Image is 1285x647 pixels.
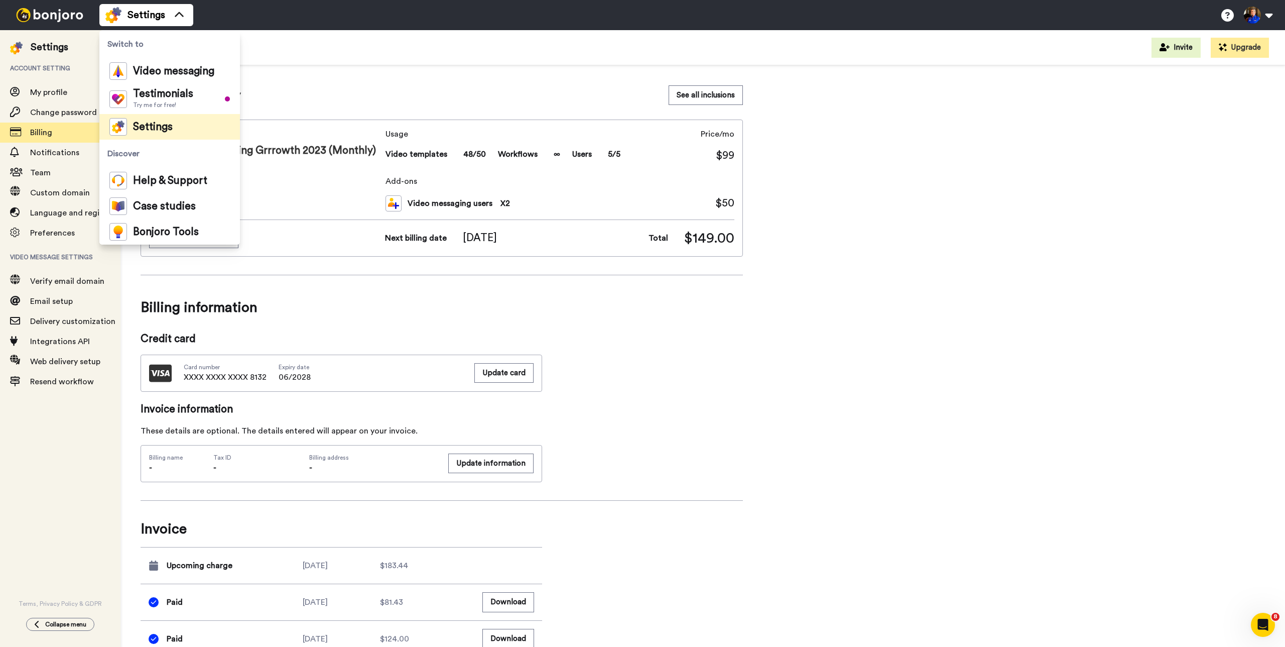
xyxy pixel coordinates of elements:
[309,454,437,462] span: Billing address
[572,148,592,160] span: Users
[385,148,447,160] span: Video templates
[30,297,73,305] span: Email setup
[309,464,312,472] span: -
[141,332,542,347] span: Credit card
[279,371,311,383] span: 06/2028
[303,596,380,608] div: [DATE]
[109,90,127,108] img: tm-color.svg
[109,118,127,136] img: settings-colored.svg
[109,62,127,80] img: vm-color.svg
[1211,38,1269,58] button: Upgrade
[500,197,510,209] span: X 2
[385,175,734,187] span: Add-ons
[141,293,743,321] span: Billing information
[649,232,668,244] span: Total
[30,129,52,137] span: Billing
[149,454,183,462] span: Billing name
[99,58,240,84] a: Video messaging
[141,402,542,417] span: Invoice information
[30,277,104,285] span: Verify email domain
[31,40,68,54] div: Settings
[167,560,232,572] span: Upcoming charge
[385,232,447,244] span: Next billing date
[474,363,534,383] button: Update card
[608,148,620,160] span: 5/5
[99,219,240,245] a: Bonjoro Tools
[30,189,90,197] span: Custom domain
[149,143,381,158] div: Video Messaging Grrrowth 2023 (Monthly)
[380,596,403,608] span: $81.43
[141,519,542,539] span: Invoice
[167,596,183,608] span: Paid
[105,7,121,23] img: settings-colored.svg
[448,454,534,473] button: Update information
[10,42,23,54] img: settings-colored.svg
[133,101,193,109] span: Try me for free!
[167,633,183,645] span: Paid
[30,338,90,346] span: Integrations API
[133,201,196,211] span: Case studies
[385,195,402,211] img: team-members.svg
[554,148,560,160] span: ∞
[213,464,216,472] span: -
[385,128,620,140] span: Usage
[99,30,240,58] span: Switch to
[30,109,97,117] span: Change password
[30,209,109,217] span: Language and region
[133,66,214,76] span: Video messaging
[99,140,240,168] span: Discover
[184,363,267,371] span: Card number
[30,169,51,177] span: Team
[303,633,380,645] div: [DATE]
[30,149,79,157] span: Notifications
[30,229,75,237] span: Preferences
[30,358,100,366] span: Web delivery setup
[99,114,240,140] a: Settings
[141,425,542,437] div: These details are optional. The details entered will appear on your invoice.
[716,148,734,163] span: $99
[109,223,127,241] img: bj-tools-colored.svg
[99,193,240,219] a: Case studies
[213,454,231,462] span: Tax ID
[380,560,457,572] div: $183.44
[1251,613,1275,637] iframe: Intercom live chat
[684,228,734,248] span: $149.00
[127,8,165,22] span: Settings
[133,227,199,237] span: Bonjoro Tools
[408,197,492,209] span: Video messaging users
[30,88,67,96] span: My profile
[715,196,734,211] span: $ 50
[133,176,207,186] span: Help & Support
[279,363,311,371] span: Expiry date
[482,592,534,612] button: Download
[380,633,409,645] span: $124.00
[1151,38,1201,58] button: Invite
[498,148,538,160] span: Workflows
[669,85,743,105] button: See all inclusions
[99,84,240,114] a: TestimonialsTry me for free!
[109,197,127,215] img: case-study-colored.svg
[133,122,173,132] span: Settings
[133,89,193,99] span: Testimonials
[463,148,486,160] span: 48/50
[1271,613,1279,621] span: 8
[184,371,267,383] span: XXXX XXXX XXXX 8132
[109,172,127,189] img: help-and-support-colored.svg
[149,464,152,472] span: -
[701,128,734,140] span: Price/mo
[303,560,380,572] div: [DATE]
[45,620,86,628] span: Collapse menu
[463,231,497,246] span: [DATE]
[12,8,87,22] img: bj-logo-header-white.svg
[149,128,381,140] span: Product
[30,378,94,386] span: Resend workflow
[30,317,115,326] span: Delivery customization
[99,168,240,193] a: Help & Support
[26,618,94,631] button: Collapse menu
